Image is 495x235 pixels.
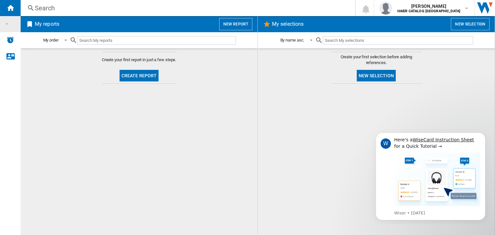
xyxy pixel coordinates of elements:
[35,4,338,13] div: Search
[120,70,159,81] button: Create report
[280,38,305,42] div: By name asc.
[34,18,61,30] h2: My reports
[357,70,396,81] button: New selection
[366,127,495,224] iframe: Intercom notifications message
[451,18,490,30] button: New selection
[397,9,460,13] b: HAIER CATALOG [GEOGRAPHIC_DATA]
[271,18,305,30] h2: My selections
[379,2,392,14] img: profile.jpg
[43,38,59,42] div: My order
[102,57,177,63] span: Create your first report in just a few steps.
[77,36,236,45] input: Search My reports
[6,36,14,44] img: alerts-logo.svg
[397,3,460,9] span: [PERSON_NAME]
[219,18,252,30] button: New report
[331,54,422,66] span: Create your first selection before adding references.
[323,36,473,45] input: Search My selections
